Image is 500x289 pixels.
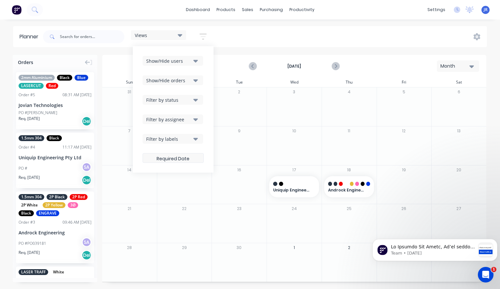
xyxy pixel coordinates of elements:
button: 22 [180,205,188,213]
div: purchasing [257,5,286,15]
button: 9 [235,127,243,135]
div: Order # 3 [19,219,35,225]
span: 2P Yellow [43,202,65,208]
span: 3Ø [68,202,78,208]
strong: [DATE] [262,63,327,69]
button: 13 [455,127,463,135]
button: 30 [235,244,243,252]
button: 31 [125,88,133,96]
iframe: Intercom live chat [478,267,493,282]
span: Uniquip Engineering Pty Ltd [273,187,311,193]
img: Factory [12,5,21,15]
div: productivity [286,5,318,15]
span: JR [484,7,488,13]
button: 3 [290,88,298,96]
span: 2mm Aluminium [19,75,55,81]
div: Show/Hide users [146,58,191,64]
div: Show/Hide orders [146,77,191,84]
div: Jovian Technologies [19,102,91,109]
button: 1 [290,244,298,252]
div: 08:31 AM [DATE] [62,92,91,98]
span: Req. [DATE] [19,116,40,122]
button: 17 [290,166,298,174]
div: Filter by status [146,97,191,103]
div: PO #[PERSON_NAME] [19,110,57,116]
span: ENGRAVE [36,210,59,216]
div: PO # [19,165,27,171]
button: 16 [235,166,243,174]
button: Next page [332,62,339,70]
button: 24 [290,205,298,213]
button: 25 [345,205,353,213]
div: Filter by labels [146,136,191,142]
div: Del [82,175,91,185]
div: Month [440,63,470,70]
div: SA [82,162,91,172]
div: Tue [212,77,267,87]
span: 2P Red [70,194,88,200]
button: 12 [400,127,408,135]
span: Black [57,75,72,81]
div: Sat [431,77,486,87]
span: 1.5mm 304 [19,194,44,200]
span: Req. [DATE] [19,250,40,256]
span: Black [19,210,34,216]
button: 2 [345,244,353,252]
span: Orders [18,59,33,66]
input: Search for orders... [60,30,124,43]
button: 27 [455,205,463,213]
button: Month [437,60,479,72]
input: Required Date [143,152,203,165]
div: Order # 4 [19,144,35,150]
button: 23 [235,205,243,213]
button: 5 [400,88,408,96]
span: LASERCUT [19,83,44,89]
iframe: Intercom notifications message [370,226,500,271]
div: settings [424,5,449,15]
div: Thu [322,77,377,87]
div: Planner [20,33,42,41]
button: 14 [125,166,133,174]
div: Fri [377,77,432,87]
div: sales [239,5,257,15]
div: Del [82,116,91,126]
div: Androck Engineering [19,229,91,236]
div: SA [82,237,91,247]
span: Req. [DATE] [19,175,40,180]
span: Blue [75,75,88,81]
div: Uniquip Engineering Pty Ltd [269,176,319,197]
div: Filter by assignee [146,116,191,123]
div: products [213,5,239,15]
span: Red [46,83,58,89]
div: 11:17 AM [DATE] [62,144,91,150]
button: Previous page [249,62,257,70]
span: 2P White [19,202,40,208]
span: 2P Black [47,194,67,200]
button: 19 [400,166,408,174]
span: Androck Engineering [328,187,366,193]
div: Wed [267,77,322,87]
span: Views [135,32,147,39]
button: 7 [125,127,133,135]
a: dashboard [183,5,213,15]
span: 1.5mm 304 [19,135,44,141]
button: 28 [125,244,133,252]
div: PO #PO039181 [19,241,46,246]
button: 29 [180,244,188,252]
button: 18 [345,166,353,174]
div: Uniquip Engineering Pty Ltd [19,154,91,161]
div: Androck Engineering [324,176,374,197]
div: Del [82,250,91,260]
span: 1 [491,267,496,272]
button: 26 [400,205,408,213]
span: White [50,269,67,275]
span: Black [47,135,62,141]
button: 2 [235,88,243,96]
button: 6 [455,88,463,96]
p: Message from Team, sent 1w ago [21,24,106,30]
div: Sun [102,77,157,87]
div: Order # 5 [19,92,35,98]
button: 10 [290,127,298,135]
